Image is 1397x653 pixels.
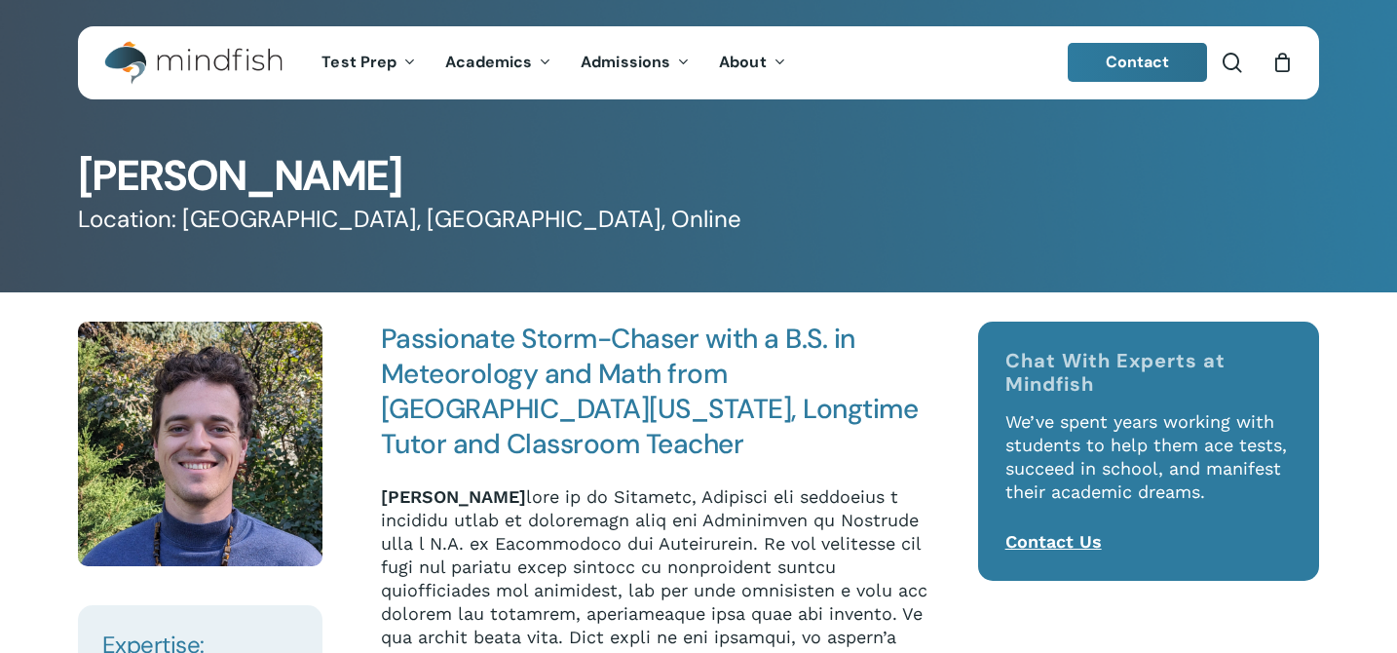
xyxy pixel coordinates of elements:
a: Admissions [566,55,704,71]
nav: Main Menu [307,26,800,99]
span: Academics [445,52,532,72]
header: Main Menu [78,26,1319,99]
h4: Passionate Storm-Chaser with a B.S. in Meteorology and Math from [GEOGRAPHIC_DATA][US_STATE], Lon... [381,322,928,462]
h1: [PERSON_NAME] [78,155,1319,197]
span: About [719,52,767,72]
a: Academics [431,55,566,71]
span: Location: [GEOGRAPHIC_DATA], [GEOGRAPHIC_DATA], Online [78,205,741,235]
span: Test Prep [321,52,396,72]
h4: Chat With Experts at Mindfish [1005,349,1292,396]
a: Contact [1068,43,1208,82]
span: Contact [1106,52,1170,72]
a: Contact Us [1005,531,1102,552]
strong: [PERSON_NAME] [381,486,526,507]
img: PXL 20240927 215410540 Danny Hunter [78,322,322,566]
span: Admissions [581,52,670,72]
p: We’ve spent years working with students to help them ace tests, succeed in school, and manifest t... [1005,410,1292,530]
a: Test Prep [307,55,431,71]
a: About [704,55,801,71]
